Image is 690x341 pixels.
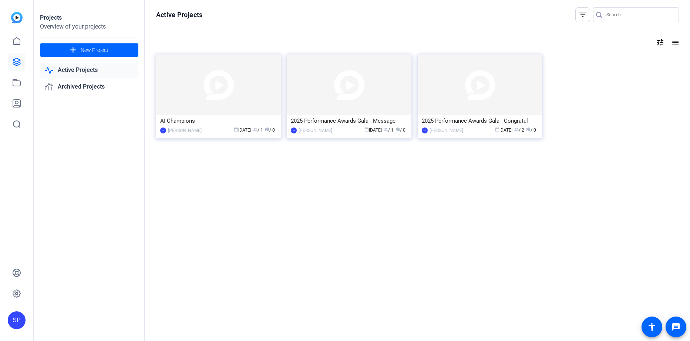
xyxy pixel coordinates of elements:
span: [DATE] [234,128,251,133]
div: [PERSON_NAME] [299,127,332,134]
a: Archived Projects [40,79,138,95]
div: [PERSON_NAME] [168,127,202,134]
span: / 0 [265,128,275,133]
mat-icon: list [670,38,679,47]
span: group [514,127,519,132]
span: radio [526,127,531,132]
mat-icon: filter_list [578,10,587,19]
button: New Project [40,43,138,57]
div: SP [8,311,26,329]
div: SP [291,128,297,133]
span: / 1 [253,128,263,133]
input: Search [606,10,673,19]
div: 2025 Performance Awards Gala - Message [291,115,407,126]
mat-icon: add [68,46,78,55]
h1: Active Projects [156,10,202,19]
div: SP [160,128,166,133]
span: / 0 [396,128,405,133]
span: calendar_today [364,127,369,132]
img: blue-gradient.svg [11,12,23,23]
span: [DATE] [364,128,382,133]
span: radio [265,127,269,132]
span: calendar_today [234,127,238,132]
span: group [384,127,388,132]
mat-icon: message [672,322,680,331]
div: [PERSON_NAME] [430,127,463,134]
span: [DATE] [495,128,512,133]
mat-icon: accessibility [647,322,656,331]
span: New Project [81,46,108,54]
span: group [253,127,258,132]
span: calendar_today [495,127,499,132]
span: / 2 [514,128,524,133]
a: Active Projects [40,63,138,78]
mat-icon: tune [656,38,664,47]
span: / 1 [384,128,394,133]
span: radio [396,127,400,132]
div: SP [422,128,428,133]
div: AI Champions [160,115,277,126]
div: Overview of your projects [40,22,138,31]
span: / 0 [526,128,536,133]
div: 2025 Performance Awards Gala - Congratul [422,115,538,126]
div: Projects [40,13,138,22]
